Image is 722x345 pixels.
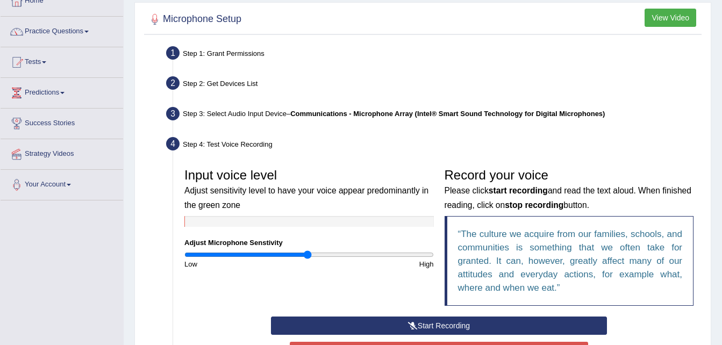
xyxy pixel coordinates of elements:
h3: Record your voice [445,168,694,211]
a: Your Account [1,170,123,197]
h3: Input voice level [184,168,434,211]
b: Communications - Microphone Array (Intel® Smart Sound Technology for Digital Microphones) [290,110,605,118]
span: – [287,110,605,118]
label: Adjust Microphone Senstivity [184,238,283,248]
b: stop recording [505,200,563,210]
button: Start Recording [271,317,607,335]
button: View Video [645,9,696,27]
a: Predictions [1,78,123,105]
a: Success Stories [1,109,123,135]
a: Strategy Videos [1,139,123,166]
div: Step 3: Select Audio Input Device [161,104,706,127]
div: Low [179,259,309,269]
div: Step 2: Get Devices List [161,73,706,97]
a: Tests [1,47,123,74]
small: Adjust sensitivity level to have your voice appear predominantly in the green zone [184,186,428,209]
q: The culture we acquire from our families, schools, and communities is something that we often tak... [458,229,683,293]
div: Step 1: Grant Permissions [161,43,706,67]
div: Step 4: Test Voice Recording [161,134,706,157]
small: Please click and read the text aloud. When finished reading, click on button. [445,186,691,209]
b: start recording [489,186,548,195]
a: Practice Questions [1,17,123,44]
h2: Microphone Setup [147,11,241,27]
div: High [309,259,439,269]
